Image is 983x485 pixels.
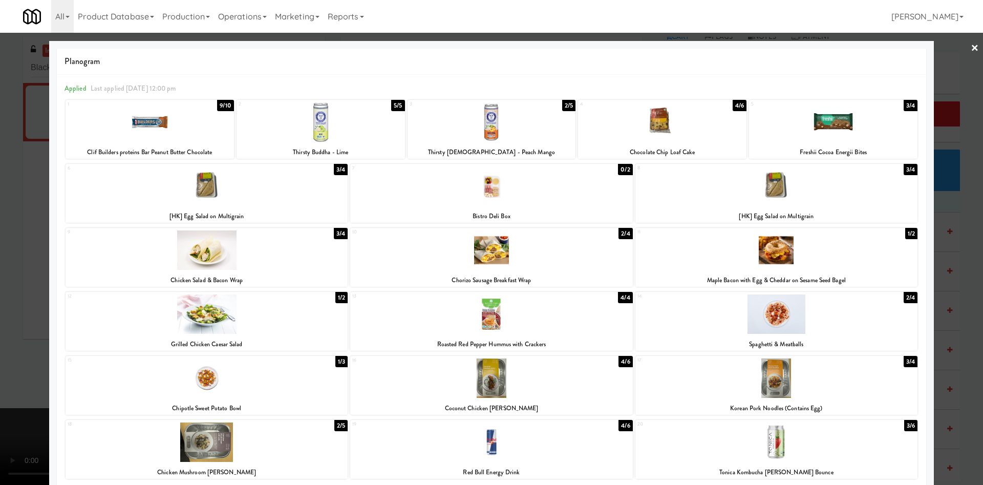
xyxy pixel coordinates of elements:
[904,356,917,367] div: 3/4
[635,274,917,287] div: Maple Bacon with Egg & Cheddar on Sesame Seed Bagel
[352,164,491,173] div: 7
[751,100,833,109] div: 5
[637,164,777,173] div: 8
[618,164,632,175] div: 0/2
[67,402,346,415] div: Chipotle Sweet Potato Bowl
[352,228,491,237] div: 10
[618,420,632,431] div: 4/6
[67,338,346,351] div: Grilled Chicken Caesar Salad
[749,146,917,159] div: Freshii Cocoa Energii Bites
[67,466,346,479] div: Chicken Mushroom [PERSON_NAME]
[352,210,631,223] div: Bistro Deli Box
[350,274,632,287] div: Chorizo Sausage Breakfast Wrap
[637,228,777,237] div: 11
[352,338,631,351] div: Roasted Red Pepper Hummus with Crackers
[751,146,916,159] div: Freshii Cocoa Energii Bites
[580,100,662,109] div: 4
[635,420,917,479] div: 203/6Tonica Kombucha [PERSON_NAME] Bounce
[350,420,632,479] div: 194/6Red Bull Energy Drink
[237,146,405,159] div: Thirsty Buddha - Lime
[334,420,348,431] div: 2/5
[635,292,917,351] div: 142/4Spaghetti & Meatballs
[335,292,348,303] div: 1/2
[635,466,917,479] div: Tonica Kombucha [PERSON_NAME] Bounce
[217,100,233,111] div: 9/10
[618,292,632,303] div: 4/4
[618,228,632,239] div: 2/4
[67,146,232,159] div: Clif Builders proteins Bar Peanut Butter Chocolate
[67,210,346,223] div: [HK] Egg Salad on Multigrain
[237,100,405,159] div: 25/5Thirsty Buddha - Lime
[65,54,918,69] span: Planogram
[352,466,631,479] div: Red Bull Energy Drink
[350,164,632,223] div: 70/2Bistro Deli Box
[66,338,348,351] div: Grilled Chicken Caesar Salad
[66,292,348,351] div: 121/2Grilled Chicken Caesar Salad
[580,146,745,159] div: Chocolate Chip Loaf Cake
[409,146,574,159] div: Thirsty [DEMOGRAPHIC_DATA] - Peach Mango
[352,292,491,301] div: 13
[334,164,348,175] div: 3/4
[578,146,746,159] div: Chocolate Chip Loaf Cake
[66,210,348,223] div: [HK] Egg Salad on Multigrain
[562,100,575,111] div: 2/5
[350,356,632,415] div: 164/6Coconut Chicken [PERSON_NAME]
[68,228,207,237] div: 9
[66,146,234,159] div: Clif Builders proteins Bar Peanut Butter Chocolate
[637,210,916,223] div: [HK] Egg Salad on Multigrain
[391,100,404,111] div: 5/5
[66,402,348,415] div: Chipotle Sweet Potato Bowl
[238,146,403,159] div: Thirsty Buddha - Lime
[23,8,41,26] img: Micromart
[350,466,632,479] div: Red Bull Energy Drink
[68,420,207,429] div: 18
[352,420,491,429] div: 19
[904,100,917,111] div: 3/4
[971,33,979,65] a: ×
[350,402,632,415] div: Coconut Chicken [PERSON_NAME]
[350,228,632,287] div: 102/4Chorizo Sausage Breakfast Wrap
[749,100,917,159] div: 53/4Freshii Cocoa Energii Bites
[637,292,777,301] div: 14
[635,402,917,415] div: Korean Pork Noodles (Contains Egg)
[408,146,576,159] div: Thirsty [DEMOGRAPHIC_DATA] - Peach Mango
[91,83,176,93] span: Last applied [DATE] 12:00 pm
[335,356,348,367] div: 1/3
[637,356,777,365] div: 17
[733,100,746,111] div: 4/6
[66,356,348,415] div: 151/3Chipotle Sweet Potato Bowl
[635,164,917,223] div: 83/4[HK] Egg Salad on Multigrain
[637,466,916,479] div: Tonica Kombucha [PERSON_NAME] Bounce
[904,164,917,175] div: 3/4
[66,100,234,159] div: 19/10Clif Builders proteins Bar Peanut Butter Chocolate
[352,356,491,365] div: 16
[66,466,348,479] div: Chicken Mushroom [PERSON_NAME]
[66,228,348,287] div: 93/4Chicken Salad & Bacon Wrap
[637,402,916,415] div: Korean Pork Noodles (Contains Egg)
[637,338,916,351] div: Spaghetti & Meatballs
[66,420,348,479] div: 182/5Chicken Mushroom [PERSON_NAME]
[637,420,777,429] div: 20
[350,292,632,351] div: 134/4Roasted Red Pepper Hummus with Crackers
[635,228,917,287] div: 111/2Maple Bacon with Egg & Cheddar on Sesame Seed Bagel
[66,274,348,287] div: Chicken Salad & Bacon Wrap
[618,356,632,367] div: 4/6
[637,274,916,287] div: Maple Bacon with Egg & Cheddar on Sesame Seed Bagel
[66,164,348,223] div: 63/4[HK] Egg Salad on Multigrain
[68,100,149,109] div: 1
[67,274,346,287] div: Chicken Salad & Bacon Wrap
[68,356,207,365] div: 15
[904,420,917,431] div: 3/6
[65,83,87,93] span: Applied
[578,100,746,159] div: 44/6Chocolate Chip Loaf Cake
[352,402,631,415] div: Coconut Chicken [PERSON_NAME]
[635,338,917,351] div: Spaghetti & Meatballs
[68,292,207,301] div: 12
[410,100,491,109] div: 3
[905,228,917,239] div: 1/2
[635,210,917,223] div: [HK] Egg Salad on Multigrain
[408,100,576,159] div: 32/5Thirsty [DEMOGRAPHIC_DATA] - Peach Mango
[239,100,320,109] div: 2
[352,274,631,287] div: Chorizo Sausage Breakfast Wrap
[904,292,917,303] div: 2/4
